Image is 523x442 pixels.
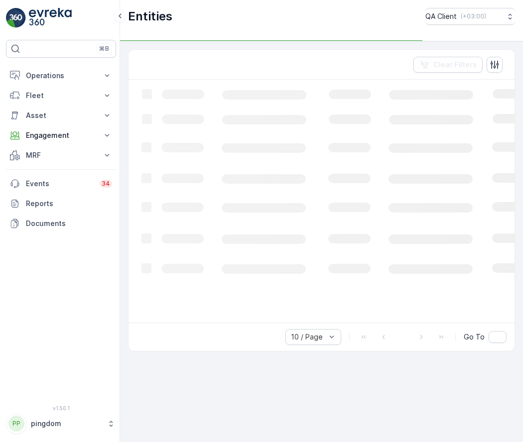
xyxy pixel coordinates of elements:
[6,174,116,194] a: Events34
[26,219,112,228] p: Documents
[6,86,116,106] button: Fleet
[99,45,109,53] p: ⌘B
[102,180,110,188] p: 34
[128,8,172,24] p: Entities
[461,12,486,20] p: ( +03:00 )
[6,8,26,28] img: logo
[6,106,116,125] button: Asset
[26,199,112,209] p: Reports
[425,8,515,25] button: QA Client(+03:00)
[6,413,116,434] button: PPpingdom
[464,332,485,342] span: Go To
[6,405,116,411] span: v 1.50.1
[433,60,477,70] p: Clear Filters
[31,419,102,429] p: pingdom
[26,91,96,101] p: Fleet
[26,110,96,120] p: Asset
[413,57,483,73] button: Clear Filters
[6,125,116,145] button: Engagement
[26,71,96,81] p: Operations
[26,130,96,140] p: Engagement
[6,214,116,233] a: Documents
[26,179,94,189] p: Events
[26,150,96,160] p: MRF
[6,66,116,86] button: Operations
[29,8,72,28] img: logo_light-DOdMpM7g.png
[6,194,116,214] a: Reports
[425,11,457,21] p: QA Client
[8,416,24,432] div: PP
[6,145,116,165] button: MRF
